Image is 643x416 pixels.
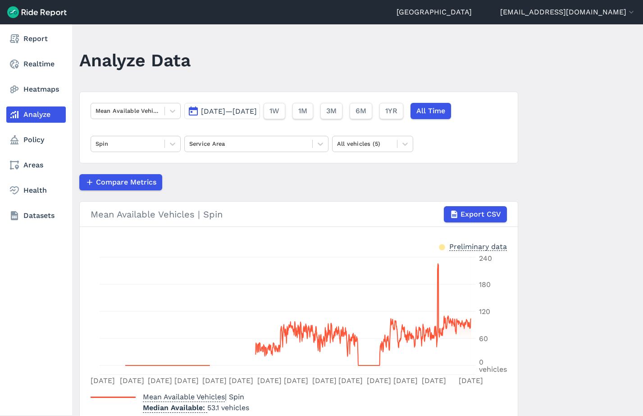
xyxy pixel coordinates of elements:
a: Realtime [6,56,66,72]
tspan: [DATE] [90,376,114,385]
tspan: [DATE] [147,376,172,385]
tspan: [DATE] [422,376,446,385]
span: 1W [269,106,279,116]
tspan: 120 [479,307,490,316]
span: Median Available [143,401,207,413]
span: Export CSV [461,209,501,220]
tspan: [DATE] [119,376,144,385]
tspan: [DATE] [367,376,391,385]
tspan: [DATE] [283,376,308,385]
a: Report [6,31,66,47]
span: [DATE]—[DATE] [201,107,257,116]
tspan: [DATE] [229,376,253,385]
a: Policy [6,132,66,148]
button: Export CSV [444,206,507,222]
span: Compare Metrics [96,177,156,188]
tspan: [DATE] [202,376,227,385]
tspan: 240 [479,254,492,263]
button: [DATE]—[DATE] [184,103,260,119]
a: Health [6,182,66,199]
a: Areas [6,157,66,173]
span: Mean Available Vehicles [143,390,225,402]
tspan: [DATE] [393,376,418,385]
button: 1YR [379,103,403,119]
span: 3M [326,106,337,116]
tspan: vehicles [479,365,507,374]
button: 6M [350,103,372,119]
span: 6M [356,106,366,116]
tspan: 60 [479,334,488,343]
button: 1M [292,103,313,119]
tspan: 180 [479,280,491,289]
button: 1W [264,103,285,119]
button: Compare Metrics [79,174,162,190]
tspan: [DATE] [257,376,282,385]
a: Datasets [6,208,66,224]
tspan: 0 [479,358,483,366]
div: Mean Available Vehicles | Spin [91,206,507,222]
span: | Spin [143,393,244,401]
tspan: [DATE] [174,376,198,385]
a: Analyze [6,106,66,123]
img: Ride Report [7,6,67,18]
span: 1YR [385,106,397,116]
button: All Time [410,103,451,119]
h1: Analyze Data [79,48,191,73]
tspan: [DATE] [312,376,336,385]
span: 1M [298,106,307,116]
div: Preliminary data [449,241,507,251]
button: [EMAIL_ADDRESS][DOMAIN_NAME] [500,7,636,18]
p: 53.1 vehicles [143,402,249,413]
tspan: [DATE] [338,376,363,385]
tspan: [DATE] [459,376,483,385]
a: Heatmaps [6,81,66,97]
span: All Time [416,106,445,116]
a: [GEOGRAPHIC_DATA] [397,7,472,18]
button: 3M [320,103,342,119]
